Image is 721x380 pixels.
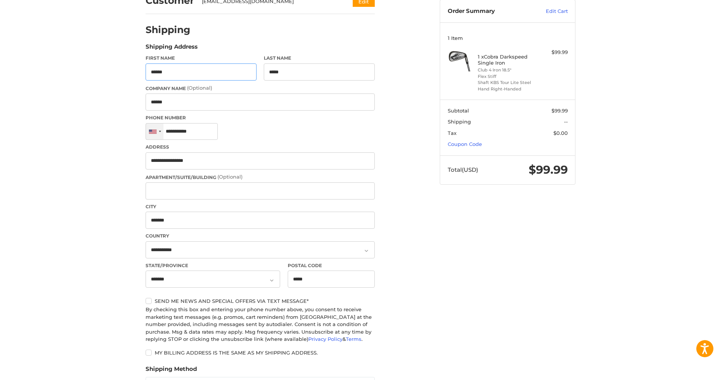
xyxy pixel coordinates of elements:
a: Terms [346,336,361,342]
span: -- [564,119,568,125]
li: Shaft KBS Tour Lite Steel [478,79,536,86]
a: Privacy Policy [308,336,342,342]
legend: Shipping Method [146,365,197,377]
label: Phone Number [146,114,375,121]
li: Flex Stiff [478,73,536,80]
label: State/Province [146,262,280,269]
span: $0.00 [553,130,568,136]
label: Apartment/Suite/Building [146,173,375,181]
div: By checking this box and entering your phone number above, you consent to receive marketing text ... [146,306,375,343]
h4: 1 x Cobra Darkspeed Single Iron [478,54,536,66]
small: (Optional) [187,85,212,91]
h3: 1 Item [448,35,568,41]
span: Total (USD) [448,166,478,173]
span: Subtotal [448,108,469,114]
a: Edit Cart [529,8,568,15]
div: $99.99 [538,49,568,56]
a: Coupon Code [448,141,482,147]
label: Postal Code [288,262,375,269]
span: Tax [448,130,456,136]
span: $99.99 [551,108,568,114]
div: United States: +1 [146,123,163,140]
label: Address [146,144,375,150]
legend: Shipping Address [146,43,198,55]
li: Club 4 Iron 18.5° [478,67,536,73]
label: First Name [146,55,257,62]
span: Shipping [448,119,471,125]
label: Send me news and special offers via text message* [146,298,375,304]
label: Company Name [146,84,375,92]
label: Last Name [264,55,375,62]
span: $99.99 [529,163,568,177]
h2: Shipping [146,24,190,36]
small: (Optional) [217,174,242,180]
li: Hand Right-Handed [478,86,536,92]
label: My billing address is the same as my shipping address. [146,350,375,356]
label: City [146,203,375,210]
h3: Order Summary [448,8,529,15]
label: Country [146,233,375,239]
